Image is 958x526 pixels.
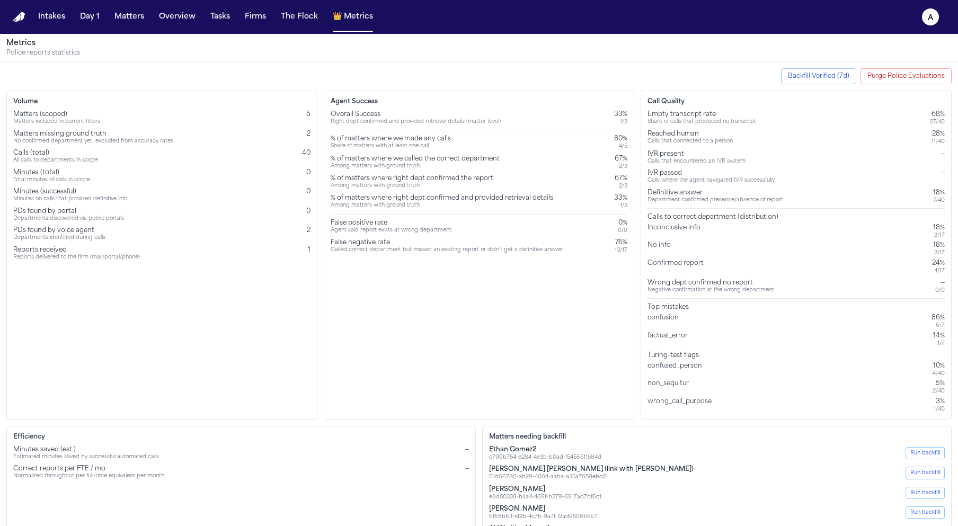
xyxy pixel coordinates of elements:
[329,7,377,26] button: crownMetrics
[331,227,451,234] div: Agent said report exists at wrong department
[308,247,311,253] span: 1
[615,238,627,247] div: 76%
[331,143,451,150] div: Share of matters with at least one call
[615,174,627,183] div: 67%
[647,197,783,204] div: Department confirmed presence/absence of report
[932,130,945,138] div: 28%
[647,189,783,197] div: Definitive answer
[618,219,627,227] div: 0%
[932,259,945,268] div: 24%
[928,14,934,22] text: a
[781,68,856,84] button: Start backfill for last week verified
[76,7,104,26] button: Day 1
[13,465,164,473] div: Correct reports per FTE / mo
[155,7,200,26] button: Overview
[906,467,945,479] button: Run backfill
[331,194,553,202] div: % of matters where right dept confirmed and provided retrieval details
[344,12,373,22] span: Metrics
[935,279,945,287] div: —
[941,169,945,177] div: —
[614,143,627,150] div: 4 / 5
[13,254,140,261] div: Reports delivered to the firm (mail/portal/phone)
[13,110,100,119] div: Matters (scoped)
[935,287,945,294] div: 0 / 0
[932,138,945,145] div: 11 / 40
[13,157,98,164] div: All calls to departments in scope
[489,433,945,441] h3: Matters needing backfill
[647,97,945,106] h3: Call Quality
[647,287,774,294] div: Negative confirmation at the wrong department
[34,7,69,26] button: Intakes
[933,189,945,197] div: 18%
[306,189,311,195] span: 0
[933,197,945,204] div: 7 / 40
[614,135,627,143] div: 80%
[110,7,148,26] button: Matters
[306,170,311,176] span: 0
[13,445,159,454] div: Minutes saved (est.)
[331,110,501,119] div: Overall Success
[932,322,945,329] div: 6 / 7
[647,169,775,177] div: IVR passed
[614,202,627,209] div: 1 / 3
[933,241,945,249] div: 18%
[489,485,601,494] div: [PERSON_NAME]
[13,119,100,126] div: Matters included in current filters
[13,97,311,106] h3: Volume
[13,216,124,222] div: Departments discovered via public portals
[647,303,945,311] div: Top mistakes
[331,174,493,183] div: % of matters where right dept confirmed the report
[13,454,159,461] div: Estimated minutes saved by successful automated calls
[618,227,627,234] div: 0 / 0
[331,135,451,143] div: % of matters where we made any calls
[241,7,270,26] a: Firms
[13,246,140,254] div: Reports received
[933,332,945,340] div: 14%
[647,241,675,256] div: No info
[941,150,945,158] div: —
[331,183,493,190] div: Among matters with ground truth
[331,163,500,170] div: Among matters with ground truth
[647,177,775,184] div: Calls where the agent navigated IVR successfully
[331,238,563,247] div: False negative rate
[647,138,733,145] div: Calls that connected to a person
[933,249,945,256] div: 3 / 17
[13,433,469,441] h3: Efficiency
[13,235,105,242] div: Departments identified during calls
[331,202,553,209] div: Among matters with ground truth
[302,150,311,156] span: 40
[647,379,693,395] div: non_sequitur
[615,247,627,254] div: 13 / 17
[13,130,173,138] div: Matters missing ground truth
[614,119,627,126] div: 1 / 3
[13,12,25,22] a: Home
[333,12,342,22] span: crown
[307,131,311,137] span: 2
[932,268,945,274] div: 4 / 17
[934,397,945,406] div: 3%
[615,183,627,190] div: 2 / 3
[331,247,563,254] div: Called correct department but missed an existing report or didn't get a definitive answer
[489,445,601,454] div: Ethan Gomez2
[647,213,945,221] div: Calls to correct department (distribution)
[331,219,451,227] div: False positive rate
[615,155,627,163] div: 67%
[331,119,501,126] div: Right dept confirmed and provided retrieval details (matter-level)
[13,177,90,184] div: Total minutes of calls in scope
[615,163,627,170] div: 2 / 3
[489,474,694,480] div: 01d66786-ab29-4004-aaba-a35a7659ebd2
[13,188,127,196] div: Minutes (successful)
[861,68,952,84] button: Purge police evaluations
[906,447,945,459] button: Run backfill
[614,194,627,202] div: 33%
[647,130,733,138] div: Reached human
[277,7,322,26] a: The Flock
[933,370,945,377] div: 4 / 40
[647,150,746,158] div: IVR present
[647,119,756,126] div: Share of calls that produced no transcript
[932,314,945,322] div: 86%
